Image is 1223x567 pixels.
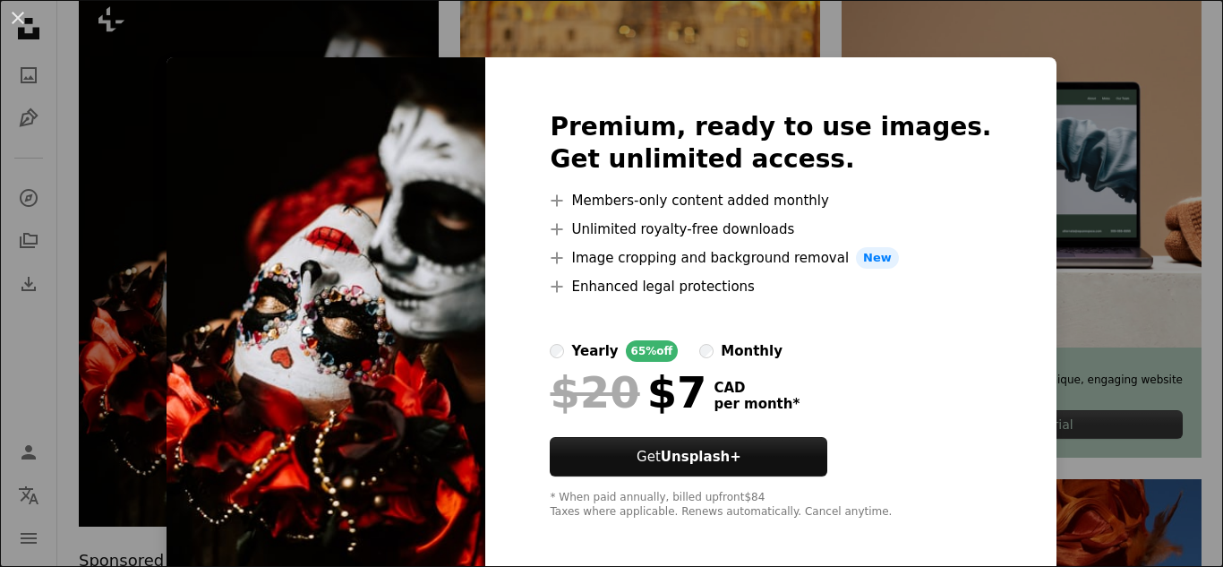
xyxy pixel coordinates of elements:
[550,219,991,240] li: Unlimited royalty-free downloads
[550,190,991,211] li: Members-only content added monthly
[550,491,991,520] div: * When paid annually, billed upfront $84 Taxes where applicable. Renews automatically. Cancel any...
[550,437,827,477] button: GetUnsplash+
[714,380,800,396] span: CAD
[721,340,783,362] div: monthly
[550,369,639,416] span: $20
[571,340,618,362] div: yearly
[626,340,679,362] div: 65% off
[661,449,741,465] strong: Unsplash+
[550,247,991,269] li: Image cropping and background removal
[550,344,564,358] input: yearly65%off
[550,276,991,297] li: Enhanced legal protections
[699,344,714,358] input: monthly
[550,111,991,176] h2: Premium, ready to use images. Get unlimited access.
[856,247,899,269] span: New
[550,369,706,416] div: $7
[714,396,800,412] span: per month *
